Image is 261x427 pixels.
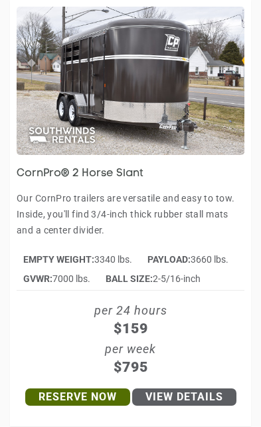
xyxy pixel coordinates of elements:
[17,301,244,378] span: per 24 hours per week
[17,318,244,339] span: $159
[17,168,244,180] a: CornPro® 2 Horse Slant
[17,190,244,238] p: Our CornPro trailers are versatile and easy to tow. Inside, you'll find 3/4-inch thick rubber sta...
[23,273,90,284] span: 7000 lbs.
[17,356,244,378] span: $795
[23,254,94,265] strong: EMPTY WEIGHT:
[132,388,236,406] a: View Details
[17,7,244,155] img: SW042 - CornPro 2 Horse Slant
[147,254,191,265] strong: PAYLOAD:
[106,273,201,284] span: 2-5/16-inch
[25,388,130,406] a: Reserve Now
[23,254,132,265] span: 3340 lbs.
[23,273,52,284] strong: GVWR:
[147,254,228,265] span: 3660 lbs.
[106,273,153,284] strong: BALL SIZE:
